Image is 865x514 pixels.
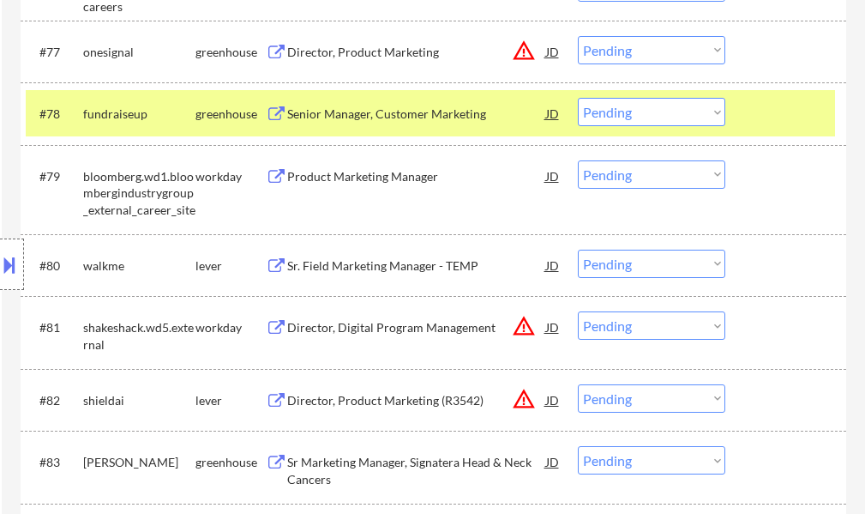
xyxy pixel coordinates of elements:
[287,257,546,275] div: Sr. Field Marketing Manager - TEMP
[195,44,266,61] div: greenhouse
[83,454,195,471] div: [PERSON_NAME]
[544,311,562,342] div: JD
[287,454,546,487] div: Sr Marketing Manager, Signatera Head & Neck Cancers
[39,454,69,471] div: #83
[544,98,562,129] div: JD
[39,44,69,61] div: #77
[287,44,546,61] div: Director, Product Marketing
[544,446,562,477] div: JD
[287,319,546,336] div: Director, Digital Program Management
[512,39,536,63] button: warning_amber
[287,168,546,185] div: Product Marketing Manager
[287,392,546,409] div: Director, Product Marketing (R3542)
[544,384,562,415] div: JD
[544,36,562,67] div: JD
[287,106,546,123] div: Senior Manager, Customer Marketing
[83,44,195,61] div: onesignal
[512,387,536,411] button: warning_amber
[544,160,562,191] div: JD
[544,250,562,281] div: JD
[512,314,536,338] button: warning_amber
[195,454,266,471] div: greenhouse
